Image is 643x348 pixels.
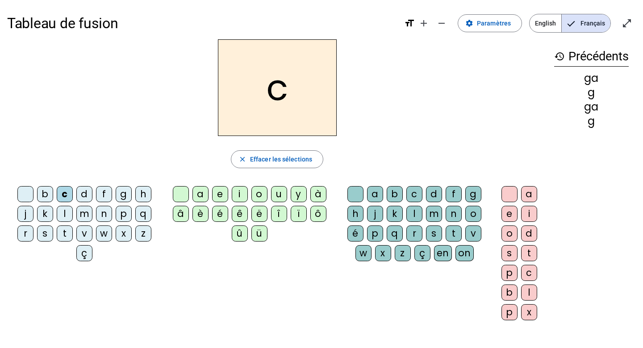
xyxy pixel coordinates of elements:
[355,245,372,261] div: w
[17,225,33,242] div: r
[7,9,397,38] h1: Tableau de fusion
[212,186,228,202] div: e
[116,186,132,202] div: g
[347,206,363,222] div: h
[446,206,462,222] div: n
[458,14,522,32] button: Paramètres
[375,245,391,261] div: x
[436,18,447,29] mat-icon: remove
[291,186,307,202] div: y
[501,225,518,242] div: o
[404,18,415,29] mat-icon: format_size
[57,206,73,222] div: l
[554,47,629,67] h3: Précédents
[521,186,537,202] div: a
[96,186,112,202] div: f
[426,186,442,202] div: d
[406,206,422,222] div: l
[529,14,611,33] mat-button-toggle-group: Language selection
[414,245,430,261] div: ç
[310,206,326,222] div: ô
[231,150,323,168] button: Effacer les sélections
[465,225,481,242] div: v
[465,206,481,222] div: o
[554,87,629,98] div: g
[76,206,92,222] div: m
[251,186,267,202] div: o
[446,186,462,202] div: f
[135,206,151,222] div: q
[96,225,112,242] div: w
[37,186,53,202] div: b
[501,245,518,261] div: s
[76,225,92,242] div: v
[562,14,610,32] span: Français
[446,225,462,242] div: t
[347,225,363,242] div: é
[57,225,73,242] div: t
[501,265,518,281] div: p
[465,186,481,202] div: g
[250,154,312,165] span: Effacer les sélections
[232,225,248,242] div: û
[521,284,537,301] div: l
[17,206,33,222] div: j
[434,245,452,261] div: en
[76,186,92,202] div: d
[367,206,383,222] div: j
[426,225,442,242] div: s
[116,206,132,222] div: p
[521,206,537,222] div: i
[135,225,151,242] div: z
[212,206,228,222] div: é
[554,51,565,62] mat-icon: history
[271,206,287,222] div: î
[418,18,429,29] mat-icon: add
[310,186,326,202] div: à
[232,206,248,222] div: ê
[232,186,248,202] div: i
[618,14,636,32] button: Entrer en plein écran
[387,225,403,242] div: q
[521,245,537,261] div: t
[291,206,307,222] div: ï
[271,186,287,202] div: u
[433,14,451,32] button: Diminuer la taille de la police
[622,18,632,29] mat-icon: open_in_full
[455,245,474,261] div: on
[521,225,537,242] div: d
[37,225,53,242] div: s
[465,19,473,27] mat-icon: settings
[57,186,73,202] div: c
[387,206,403,222] div: k
[521,265,537,281] div: c
[501,304,518,320] div: p
[367,186,383,202] div: a
[395,245,411,261] div: z
[406,186,422,202] div: c
[173,206,189,222] div: â
[76,245,92,261] div: ç
[218,39,337,136] h2: c
[37,206,53,222] div: k
[367,225,383,242] div: p
[554,73,629,84] div: ga
[426,206,442,222] div: m
[521,304,537,320] div: x
[415,14,433,32] button: Augmenter la taille de la police
[116,225,132,242] div: x
[530,14,561,32] span: English
[135,186,151,202] div: h
[192,186,209,202] div: a
[251,206,267,222] div: ë
[406,225,422,242] div: r
[477,18,511,29] span: Paramètres
[238,155,246,163] mat-icon: close
[387,186,403,202] div: b
[554,116,629,127] div: g
[554,102,629,112] div: ga
[96,206,112,222] div: n
[192,206,209,222] div: è
[501,284,518,301] div: b
[251,225,267,242] div: ü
